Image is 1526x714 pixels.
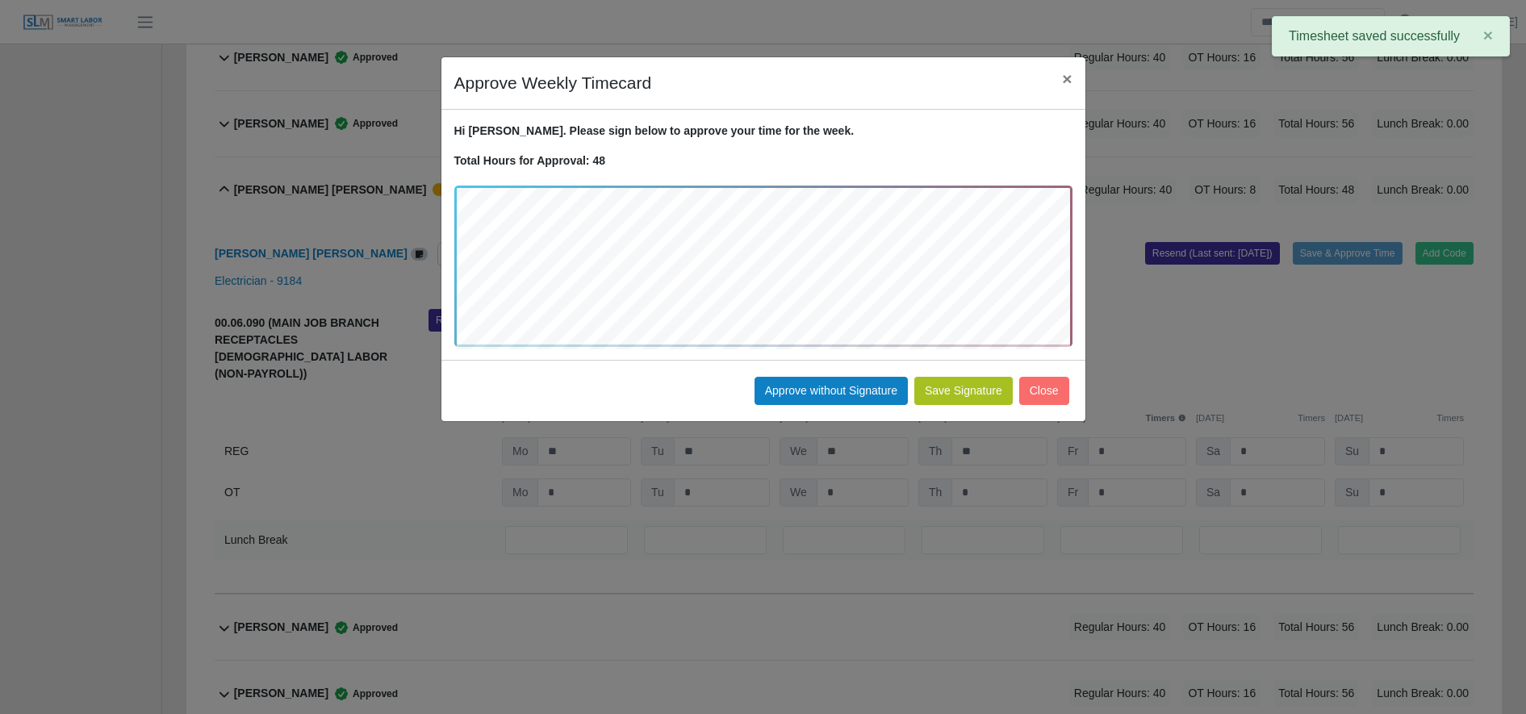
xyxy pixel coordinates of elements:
button: Approve without Signature [755,377,908,405]
strong: Total Hours for Approval: 48 [454,154,605,167]
button: Close [1019,377,1069,405]
div: Timesheet saved successfully [1272,16,1510,56]
span: × [1483,26,1493,44]
button: Save Signature [914,377,1013,405]
button: Close [1049,57,1085,100]
h4: Approve Weekly Timecard [454,70,652,96]
span: × [1062,69,1072,88]
strong: Hi [PERSON_NAME]. Please sign below to approve your time for the week. [454,124,855,137]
